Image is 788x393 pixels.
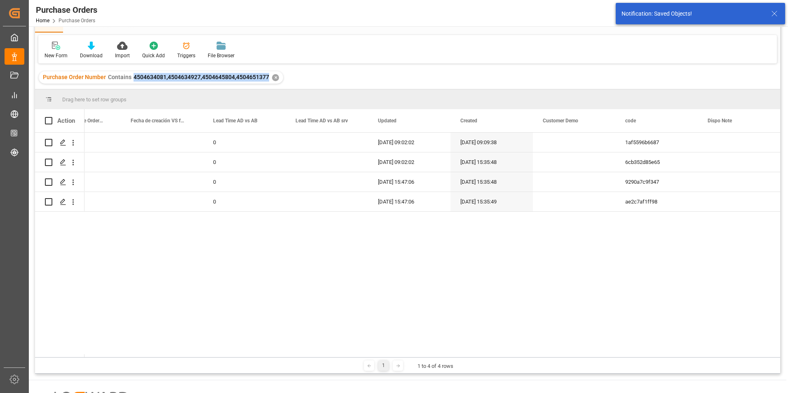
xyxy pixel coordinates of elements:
span: Drag here to set row groups [62,96,127,103]
div: Notification: Saved Objects! [621,9,763,18]
div: [DATE] 15:35:48 [450,152,533,172]
div: 6cb352d85e65 [615,152,698,172]
a: Home [36,18,49,23]
div: [DATE] 15:47:06 [368,172,450,192]
div: 0 [203,192,286,211]
div: [DATE] 09:09:38 [450,133,533,152]
div: 1 to 4 of 4 rows [417,362,453,370]
span: 4504634081,4504634927,4504645804,4504651377 [134,74,269,80]
div: 1af5596b6687 [615,133,698,152]
div: [DATE] 15:35:48 [450,172,533,192]
div: 0 [203,133,286,152]
div: [DATE] 15:35:49 [450,192,533,211]
div: Purchase Orders [36,4,97,16]
span: Lead Time AD vs AB srv [295,118,348,124]
div: [DATE] 09:02:02 [368,133,450,152]
div: Press SPACE to select this row. [35,133,84,152]
div: Quick Add [142,52,165,59]
div: Import [115,52,130,59]
div: Press SPACE to select this row. [35,172,84,192]
div: 9290a7c9f347 [615,172,698,192]
span: Updated [378,118,396,124]
div: Action [57,117,75,124]
div: Press SPACE to select this row. [35,152,84,172]
div: 1 [378,360,389,371]
span: Dispo Note [708,118,732,124]
div: 0 [203,152,286,172]
span: Fecha de creación VS fecha requerida drv [131,118,186,124]
div: ✕ [272,74,279,81]
span: Customer Demo [543,118,578,124]
div: File Browser [208,52,235,59]
div: [DATE] 09:02:02 [368,152,450,172]
div: 0 [203,172,286,192]
span: Created [460,118,477,124]
div: New Form [45,52,68,59]
div: Triggers [177,52,195,59]
span: code [625,118,636,124]
div: [DATE] 15:47:06 [368,192,450,211]
span: Purchase Order Number [43,74,106,80]
div: ae2c7af1ff98 [615,192,698,211]
div: Press SPACE to select this row. [35,192,84,212]
div: Download [80,52,103,59]
span: Lead Time AD vs AB [213,118,258,124]
span: Contains [108,74,131,80]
